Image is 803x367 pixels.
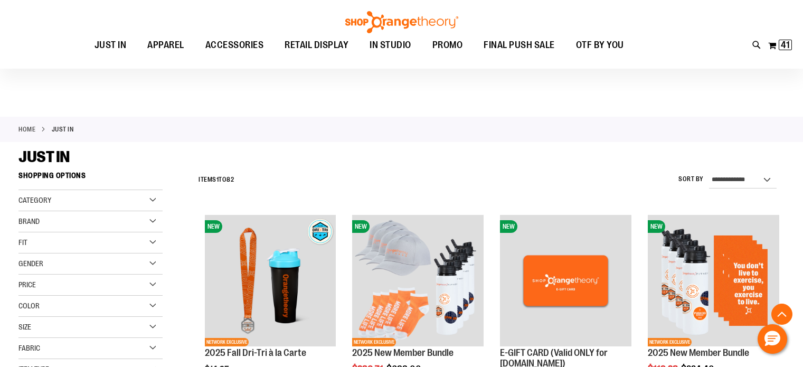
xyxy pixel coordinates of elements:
[565,33,635,58] a: OTF BY YOU
[484,33,555,57] span: FINAL PUSH SALE
[432,33,463,57] span: PROMO
[205,338,249,346] span: NETWORK EXCLUSIVE
[195,33,275,58] a: ACCESSORIES
[648,347,749,358] a: 2025 New Member Bundle
[370,33,411,57] span: IN STUDIO
[648,215,779,348] a: 2025 New Member BundleNEWNETWORK EXCLUSIVE
[199,172,234,188] h2: Items to
[781,40,790,50] span: 41
[359,33,422,58] a: IN STUDIO
[226,176,234,183] span: 82
[205,347,306,358] a: 2025 Fall Dri-Tri à la Carte
[137,33,195,58] a: APPAREL
[52,125,74,134] strong: JUST IN
[500,220,517,233] span: NEW
[18,148,70,166] span: JUST IN
[216,176,219,183] span: 1
[648,220,665,233] span: NEW
[758,324,787,354] button: Hello, have a question? Let’s chat.
[205,33,264,57] span: ACCESSORIES
[473,33,565,58] a: FINAL PUSH SALE
[84,33,137,57] a: JUST IN
[274,33,359,58] a: RETAIL DISPLAY
[18,302,40,310] span: Color
[205,215,336,346] img: 2025 Fall Dri-Tri à la Carte
[500,215,631,346] img: E-GIFT CARD (Valid ONLY for ShopOrangetheory.com)
[352,338,396,346] span: NETWORK EXCLUSIVE
[648,215,779,346] img: 2025 New Member Bundle
[422,33,474,58] a: PROMO
[648,338,692,346] span: NETWORK EXCLUSIVE
[352,347,454,358] a: 2025 New Member Bundle
[18,238,27,247] span: Fit
[205,220,222,233] span: NEW
[678,175,704,184] label: Sort By
[18,344,40,352] span: Fabric
[205,215,336,348] a: 2025 Fall Dri-Tri à la CarteNEWNETWORK EXCLUSIVE
[344,11,460,33] img: Shop Orangetheory
[352,220,370,233] span: NEW
[18,166,163,190] strong: Shopping Options
[18,259,43,268] span: Gender
[771,304,792,325] button: Back To Top
[18,280,36,289] span: Price
[18,217,40,225] span: Brand
[18,196,51,204] span: Category
[576,33,624,57] span: OTF BY YOU
[352,215,484,346] img: 2025 New Member Bundle
[352,215,484,348] a: 2025 New Member BundleNEWNETWORK EXCLUSIVE
[147,33,184,57] span: APPAREL
[500,215,631,348] a: E-GIFT CARD (Valid ONLY for ShopOrangetheory.com)NEW
[18,323,31,331] span: Size
[285,33,348,57] span: RETAIL DISPLAY
[95,33,127,57] span: JUST IN
[18,125,35,134] a: Home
